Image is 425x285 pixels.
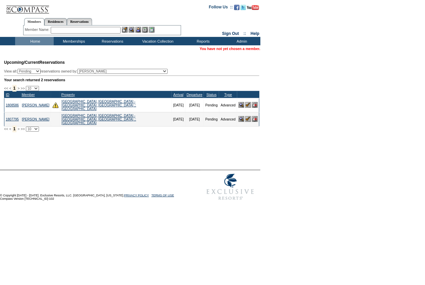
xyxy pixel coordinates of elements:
div: Member Name: [25,27,51,33]
a: Subscribe to our YouTube Channel [247,7,259,11]
span: :: [244,31,246,36]
a: Departure [186,93,202,97]
div: Your search returned 2 reservations [4,78,259,82]
a: TERMS OF USE [152,194,174,197]
a: [GEOGRAPHIC_DATA], [GEOGRAPHIC_DATA] - [GEOGRAPHIC_DATA], [GEOGRAPHIC_DATA] :: [GEOGRAPHIC_DATA] [61,114,136,125]
span: > [17,127,19,131]
span: << [4,86,8,90]
span: < [9,127,11,131]
td: Advanced [219,112,237,126]
td: Admin [222,37,260,45]
img: Impersonate [135,27,141,33]
td: [DATE] [172,112,185,126]
span: 1 [12,85,17,92]
td: Reservations [92,37,131,45]
a: Member [22,93,35,97]
a: Arrival [173,93,183,97]
td: Home [15,37,54,45]
a: Residences [44,18,67,25]
a: Property [61,93,75,97]
span: Upcoming/Current [4,60,39,65]
img: View [129,27,134,33]
td: Memberships [54,37,92,45]
td: Vacation Collection [131,37,183,45]
a: [PERSON_NAME] [22,103,49,107]
img: Cancel Reservation [252,116,258,122]
td: Pending [204,112,219,126]
a: [GEOGRAPHIC_DATA], [GEOGRAPHIC_DATA] - [GEOGRAPHIC_DATA], [GEOGRAPHIC_DATA] :: [GEOGRAPHIC_DATA] [61,100,136,111]
img: Subscribe to our YouTube Channel [247,5,259,10]
img: Reservations [142,27,148,33]
a: ID [6,93,9,97]
td: Pending [204,98,219,112]
img: View Reservation [239,102,244,108]
a: [PERSON_NAME] [22,117,49,121]
a: 1808586 [6,103,19,107]
img: Exclusive Resorts [200,170,260,204]
img: There are insufficient days and/or tokens to cover this reservation [52,102,58,108]
a: 1807795 [6,117,19,121]
div: View all: reservations owned by: [4,69,171,74]
img: View Reservation [239,116,244,122]
img: Confirm Reservation [245,116,251,122]
a: Follow us on Twitter [241,7,246,11]
td: Follow Us :: [209,4,233,12]
span: >> [20,127,25,131]
span: >> [20,86,25,90]
a: Sign Out [222,31,239,36]
span: << [4,127,8,131]
span: < [9,86,11,90]
td: [DATE] [185,98,204,112]
a: Status [206,93,216,97]
span: Reservations [4,60,65,65]
a: Help [251,31,259,36]
img: b_calculator.gif [149,27,155,33]
img: Become our fan on Facebook [234,5,240,10]
span: You have not yet chosen a member. [200,47,260,51]
span: 1 [12,126,17,132]
a: Members [24,18,45,26]
td: [DATE] [185,112,204,126]
td: Advanced [219,98,237,112]
a: Type [224,93,232,97]
a: PRIVACY POLICY [124,194,149,197]
td: Reports [183,37,222,45]
img: Confirm Reservation [245,102,251,108]
img: b_edit.gif [122,27,128,33]
img: Cancel Reservation [252,102,258,108]
img: Follow us on Twitter [241,5,246,10]
a: Reservations [67,18,92,25]
td: [DATE] [172,98,185,112]
a: Become our fan on Facebook [234,7,240,11]
span: > [17,86,19,90]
